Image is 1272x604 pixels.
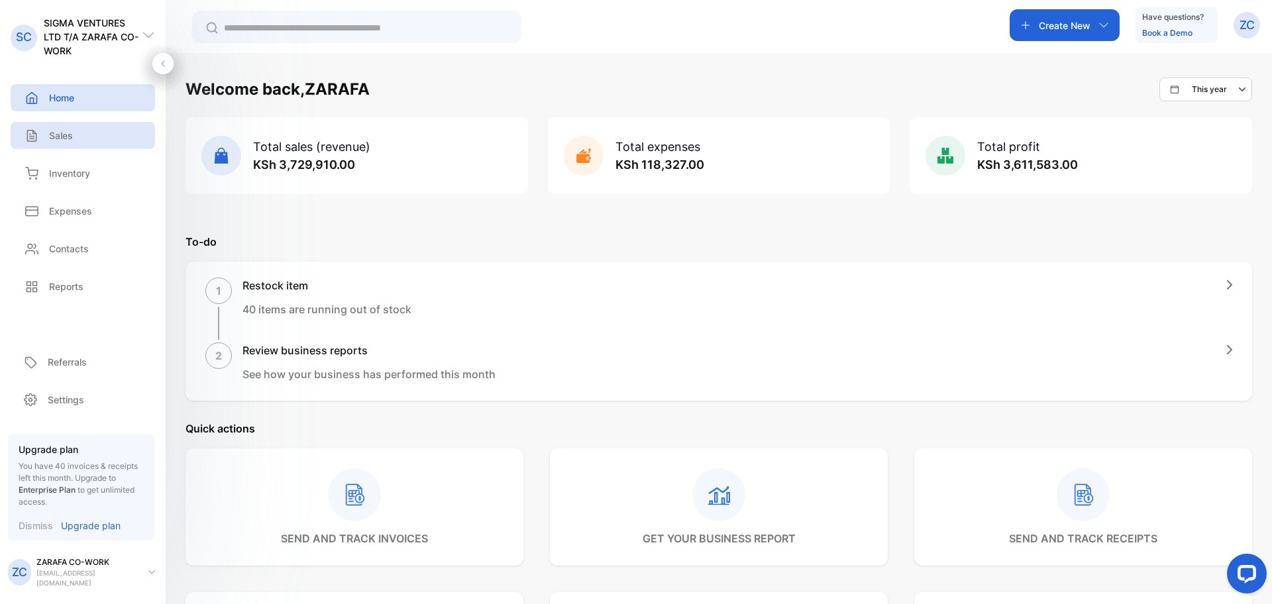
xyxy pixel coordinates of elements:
a: Upgrade plan [53,519,121,532]
p: ZC [1240,17,1255,34]
span: KSh 3,611,583.00 [977,158,1078,172]
p: To-do [185,234,1252,250]
p: SIGMA VENTURES LTD T/A ZARAFA CO-WORK [44,16,142,58]
button: ZC [1234,9,1260,41]
h1: Restock item [242,277,411,293]
p: Inventory [49,166,90,180]
iframe: LiveChat chat widget [1216,548,1272,604]
p: Home [49,91,74,105]
p: You have 40 invoices & receipts left this month. [19,460,144,508]
p: Upgrade plan [61,519,121,532]
p: See how your business has performed this month [242,366,496,382]
p: Quick actions [185,421,1252,436]
p: This year [1192,83,1227,95]
p: 40 items are running out of stock [242,301,411,317]
p: Create New [1039,19,1090,32]
p: [EMAIL_ADDRESS][DOMAIN_NAME] [36,568,138,588]
p: Settings [48,393,84,407]
p: Expenses [49,204,92,218]
button: Create New [1010,9,1120,41]
h1: Review business reports [242,342,496,358]
p: 1 [216,283,221,299]
button: This year [1159,77,1252,101]
p: Upgrade plan [19,442,144,456]
p: SC [16,28,32,46]
span: KSh 118,327.00 [615,158,704,172]
h1: Welcome back, ZARAFA [185,77,370,101]
p: Have questions? [1142,11,1204,24]
p: send and track receipts [1009,530,1157,546]
span: Total profit [977,140,1040,154]
span: Total sales (revenue) [253,140,370,154]
p: Reports [49,279,83,293]
p: 2 [215,348,222,364]
p: Contacts [49,242,89,256]
p: get your business report [643,530,796,546]
p: ZC [12,564,27,581]
p: Dismiss [19,519,53,532]
p: send and track invoices [281,530,428,546]
p: ZARAFA CO-WORK [36,556,138,568]
span: Upgrade to to get unlimited access. [19,473,134,507]
a: Book a Demo [1142,28,1192,38]
p: Referrals [48,355,87,369]
span: Total expenses [615,140,700,154]
span: KSh 3,729,910.00 [253,158,355,172]
p: Sales [49,128,73,142]
span: Enterprise Plan [19,485,76,495]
